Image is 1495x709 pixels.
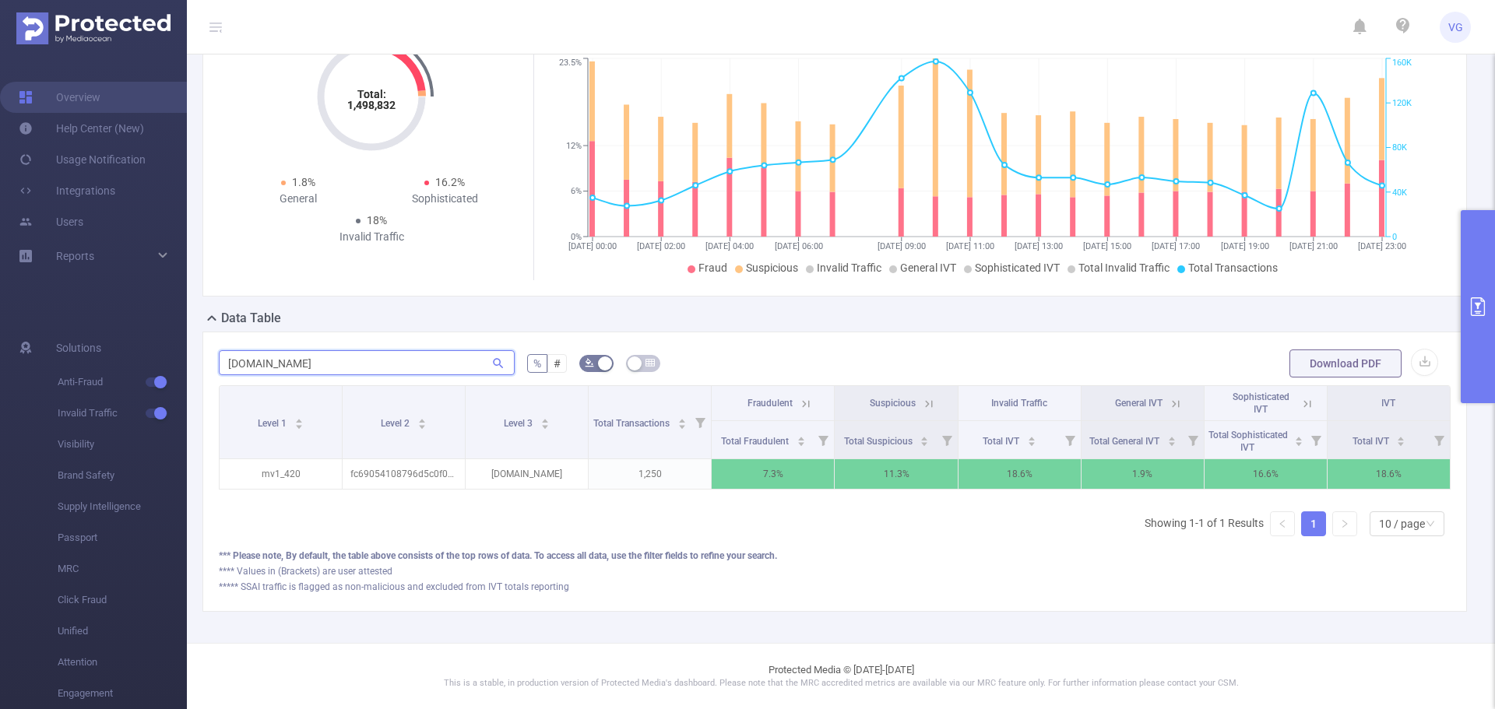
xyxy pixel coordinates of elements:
p: 18.6% [959,459,1081,489]
span: Total General IVT [1089,436,1162,447]
img: Protected Media [16,12,171,44]
span: Invalid Traffic [817,261,881,274]
i: icon: caret-up [678,416,687,421]
span: Passport [58,522,187,553]
input: Search... [219,350,515,375]
p: mv1_420 [220,459,342,489]
i: icon: caret-down [541,423,550,427]
i: Filter menu [812,421,834,458]
span: Total Invalid Traffic [1078,261,1170,274]
span: Total Transactions [1188,261,1278,274]
tspan: [DATE] 06:00 [774,241,822,251]
span: Visibility [58,429,187,460]
span: Brand Safety [58,460,187,491]
a: 1 [1302,512,1325,535]
tspan: [DATE] 02:00 [637,241,685,251]
tspan: 120K [1392,98,1412,108]
span: General IVT [900,261,956,274]
div: Sort [920,434,929,444]
i: Filter menu [936,421,958,458]
i: Filter menu [1059,421,1081,458]
span: Sophisticated IVT [1233,391,1289,415]
span: Invalid Traffic [991,398,1047,409]
i: icon: caret-up [294,416,303,421]
div: Sort [1396,434,1405,444]
i: icon: caret-up [541,416,550,421]
tspan: [DATE] 15:00 [1083,241,1131,251]
span: Fraudulent [747,398,793,409]
p: 16.6% [1205,459,1327,489]
tspan: 40K [1392,188,1407,198]
a: Usage Notification [19,144,146,175]
div: Sort [294,416,304,426]
i: icon: caret-up [1167,434,1176,439]
p: 11.3% [835,459,957,489]
i: Filter menu [1305,421,1327,458]
h2: Data Table [221,309,281,328]
i: icon: left [1278,519,1287,528]
li: Next Page [1332,511,1357,536]
p: 7.3% [712,459,834,489]
span: Total Transactions [593,418,672,429]
div: Sort [677,416,687,426]
div: Sophisticated [371,191,518,207]
i: icon: right [1340,519,1349,528]
p: 1.9% [1082,459,1204,489]
p: [DOMAIN_NAME] [466,459,588,489]
li: Previous Page [1270,511,1295,536]
span: Total IVT [1353,436,1391,447]
div: Sort [540,416,550,426]
span: Reports [56,250,94,262]
div: Invalid Traffic [298,229,445,245]
div: Sort [1027,434,1036,444]
span: Anti-Fraud [58,367,187,398]
span: Total Suspicious [844,436,915,447]
div: Sort [1294,434,1303,444]
div: ***** SSAI traffic is flagged as non-malicious and excluded from IVT totals reporting [219,580,1451,594]
span: VG [1448,12,1463,43]
i: Filter menu [689,386,711,458]
a: Help Center (New) [19,113,144,144]
i: icon: caret-down [797,440,805,444]
i: icon: caret-down [1397,440,1405,444]
i: icon: caret-up [418,416,427,421]
div: Sort [417,416,427,426]
span: MRC [58,553,187,584]
p: fc69054108796d5c0f0d472adfcb035e [343,459,465,489]
span: Supply Intelligence [58,491,187,522]
li: Showing 1-1 of 1 Results [1145,511,1264,536]
div: Sort [797,434,806,444]
span: Level 3 [504,418,535,429]
p: 18.6% [1328,459,1450,489]
tspan: 160K [1392,58,1412,68]
i: icon: caret-down [1294,440,1303,444]
i: icon: caret-down [1028,440,1036,444]
i: icon: caret-down [920,440,929,444]
i: icon: caret-down [294,423,303,427]
p: 1,250 [589,459,711,489]
span: Invalid Traffic [58,398,187,429]
span: Level 1 [258,418,289,429]
li: 1 [1301,511,1326,536]
i: icon: bg-colors [585,358,594,367]
tspan: [DATE] 11:00 [945,241,994,251]
span: Sophisticated IVT [975,261,1060,274]
span: Total Sophisticated IVT [1208,430,1288,453]
i: Filter menu [1428,421,1450,458]
span: Attention [58,647,187,678]
span: Total IVT [983,436,1022,447]
span: # [554,357,561,370]
i: icon: caret-down [678,423,687,427]
tspan: [DATE] 09:00 [877,241,925,251]
tspan: [DATE] 04:00 [705,241,754,251]
tspan: 23.5% [559,58,582,68]
footer: Protected Media © [DATE]-[DATE] [187,643,1495,709]
span: Solutions [56,332,101,363]
tspan: [DATE] 23:00 [1358,241,1406,251]
i: icon: caret-down [418,423,427,427]
div: General [225,191,371,207]
tspan: [DATE] 13:00 [1015,241,1063,251]
i: icon: caret-up [797,434,805,439]
button: Download PDF [1289,349,1402,377]
i: icon: caret-up [920,434,929,439]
